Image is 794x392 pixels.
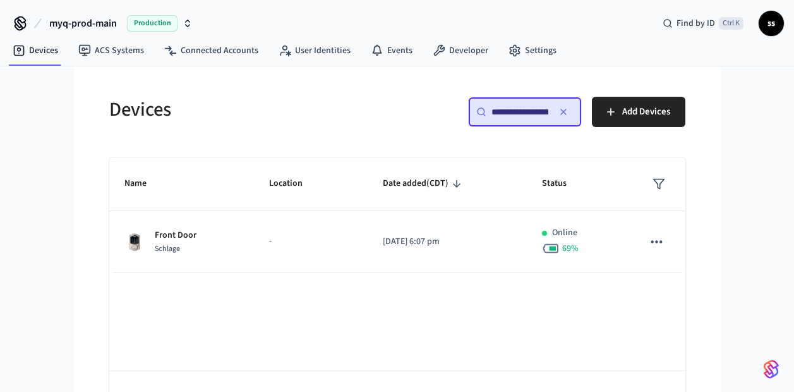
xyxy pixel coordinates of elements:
[109,97,390,123] h5: Devices
[154,39,268,62] a: Connected Accounts
[155,229,196,242] p: Front Door
[269,174,319,193] span: Location
[383,235,512,248] p: [DATE] 6:07 pm
[719,17,743,30] span: Ctrl K
[653,12,754,35] div: Find by IDCtrl K
[677,17,715,30] span: Find by ID
[622,104,670,120] span: Add Devices
[269,235,352,248] p: -
[383,174,465,193] span: Date added(CDT)
[764,359,779,379] img: SeamLogoGradient.69752ec5.svg
[592,97,685,127] button: Add Devices
[124,174,163,193] span: Name
[498,39,567,62] a: Settings
[760,12,783,35] span: ss
[68,39,154,62] a: ACS Systems
[127,15,177,32] span: Production
[552,226,577,240] p: Online
[542,174,583,193] span: Status
[49,16,117,31] span: myq-prod-main
[268,39,361,62] a: User Identities
[109,157,685,273] table: sticky table
[3,39,68,62] a: Devices
[423,39,498,62] a: Developer
[562,242,579,255] span: 69 %
[155,243,180,254] span: Schlage
[759,11,784,36] button: ss
[124,232,145,252] img: Schlage Sense Smart Deadbolt with Camelot Trim, Front
[361,39,423,62] a: Events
